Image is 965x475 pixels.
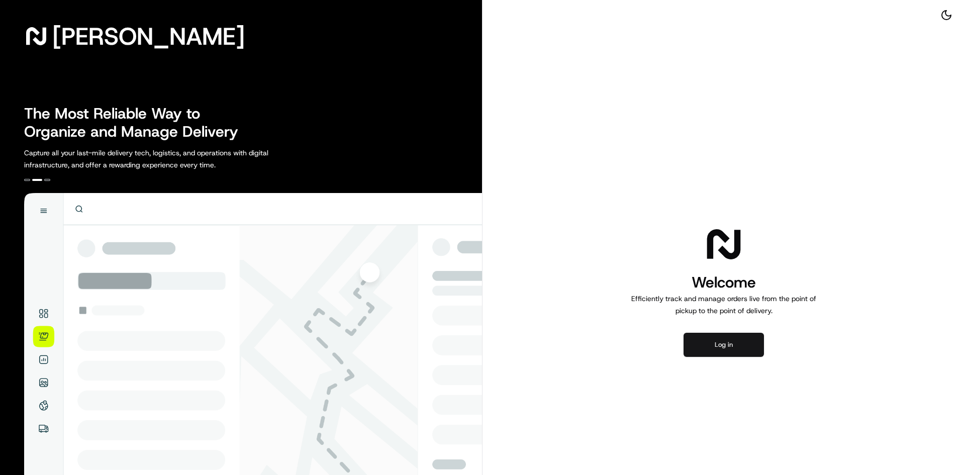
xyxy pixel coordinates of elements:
[627,272,820,293] h1: Welcome
[24,147,314,171] p: Capture all your last-mile delivery tech, logistics, and operations with digital infrastructure, ...
[684,333,764,357] button: Log in
[24,105,249,141] h2: The Most Reliable Way to Organize and Manage Delivery
[52,26,245,46] span: [PERSON_NAME]
[627,293,820,317] p: Efficiently track and manage orders live from the point of pickup to the point of delivery.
